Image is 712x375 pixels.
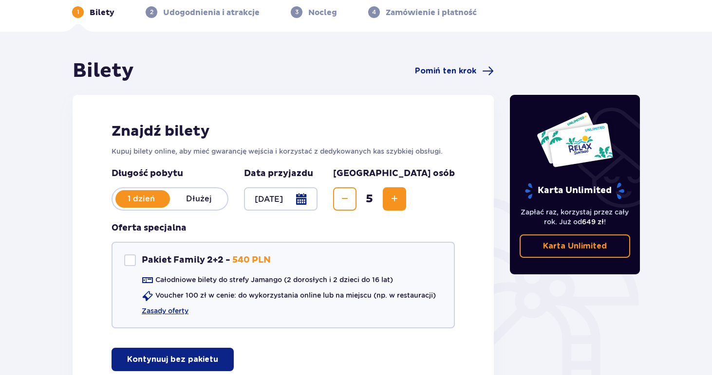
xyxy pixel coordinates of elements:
p: Voucher 100 zł w cenie: do wykorzystania online lub na miejscu (np. w restauracji) [155,290,436,300]
p: Bilety [90,7,114,18]
a: Karta Unlimited [520,234,631,258]
p: 1 [77,8,79,17]
div: 4Zamówienie i płatność [368,6,477,18]
h2: Znajdź bilety [112,122,455,141]
p: Całodniowe bilety do strefy Jamango (2 dorosłych i 2 dzieci do 16 lat) [155,275,393,285]
h1: Bilety [73,59,134,83]
p: Karta Unlimited [543,241,607,251]
p: Zamówienie i płatność [386,7,477,18]
p: 4 [372,8,376,17]
button: Zmniejsz [333,187,356,211]
span: Pomiń ten krok [415,66,476,76]
p: Udogodnienia i atrakcje [163,7,260,18]
p: Dłużej [170,194,227,204]
p: 1 dzień [112,194,170,204]
p: Długość pobytu [112,168,228,179]
span: 5 [358,192,381,206]
button: Zwiększ [383,187,406,211]
p: Zapłać raz, korzystaj przez cały rok. Już od ! [520,207,631,227]
div: 3Nocleg [291,6,337,18]
div: 2Udogodnienia i atrakcje [146,6,260,18]
p: Pakiet Family 2+2 - [142,254,230,266]
p: Karta Unlimited [524,182,625,199]
p: Kontynuuj bez pakietu [127,354,218,365]
p: Data przyjazdu [244,168,313,179]
p: [GEOGRAPHIC_DATA] osób [333,168,455,179]
button: Kontynuuj bez pakietu [112,348,234,371]
p: Kupuj bilety online, aby mieć gwarancję wejścia i korzystać z dedykowanych kas szybkiej obsługi. [112,146,455,156]
span: 649 zł [582,218,604,226]
img: Dwie karty całoroczne do Suntago z napisem 'UNLIMITED RELAX', na białym tle z tropikalnymi liśćmi... [536,111,614,168]
div: 1Bilety [72,6,114,18]
p: 3 [295,8,299,17]
a: Zasady oferty [142,306,188,316]
p: Nocleg [308,7,337,18]
h3: Oferta specjalna [112,222,187,234]
p: 540 PLN [232,254,271,266]
a: Pomiń ten krok [415,65,494,77]
p: 2 [150,8,153,17]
